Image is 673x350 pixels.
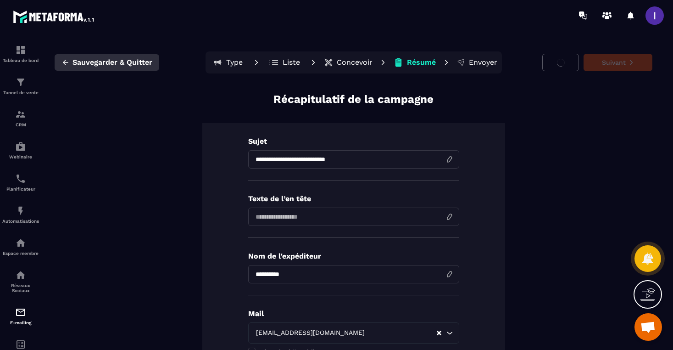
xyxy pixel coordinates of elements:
img: social-network [15,270,26,281]
button: Liste [264,53,306,72]
div: Search for option [248,322,459,344]
p: CRM [2,122,39,127]
img: formation [15,109,26,120]
span: Sauvegarder & Quitter [72,58,152,67]
p: Type [226,58,243,67]
a: formationformationTunnel de vente [2,70,39,102]
a: social-networksocial-networkRéseaux Sociaux [2,263,39,300]
p: Espace membre [2,251,39,256]
p: Sujet [248,137,459,146]
img: email [15,307,26,318]
img: formation [15,77,26,88]
p: Concevoir [337,58,373,67]
p: Webinaire [2,154,39,159]
p: Tunnel de vente [2,90,39,95]
button: Sauvegarder & Quitter [55,54,159,71]
img: logo [13,8,95,25]
button: Envoyer [454,53,500,72]
a: automationsautomationsAutomatisations [2,198,39,231]
p: Envoyer [469,58,497,67]
img: scheduler [15,173,26,184]
a: emailemailE-mailing [2,300,39,332]
a: Ouvrir le chat [634,313,662,341]
a: schedulerschedulerPlanificateur [2,166,39,198]
img: automations [15,141,26,152]
span: [EMAIL_ADDRESS][DOMAIN_NAME] [254,328,367,338]
p: Automatisations [2,219,39,224]
a: formationformationTableau de bord [2,38,39,70]
a: automationsautomationsEspace membre [2,231,39,263]
p: E-mailing [2,320,39,325]
img: accountant [15,339,26,350]
p: Réseaux Sociaux [2,283,39,293]
img: formation [15,45,26,56]
a: automationsautomationsWebinaire [2,134,39,166]
button: Résumé [391,53,439,72]
button: Type [207,53,249,72]
p: Récapitulatif de la campagne [273,92,434,107]
p: Nom de l'expéditeur [248,252,459,260]
p: Résumé [407,58,436,67]
p: Liste [283,58,300,67]
button: Clear Selected [437,330,441,337]
input: Search for option [367,328,436,338]
img: automations [15,237,26,248]
img: automations [15,205,26,216]
p: Planificateur [2,186,39,192]
button: Concevoir [321,53,375,72]
a: formationformationCRM [2,102,39,134]
p: Tableau de bord [2,58,39,63]
p: Texte de l’en tête [248,194,459,203]
p: Mail [248,309,459,318]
